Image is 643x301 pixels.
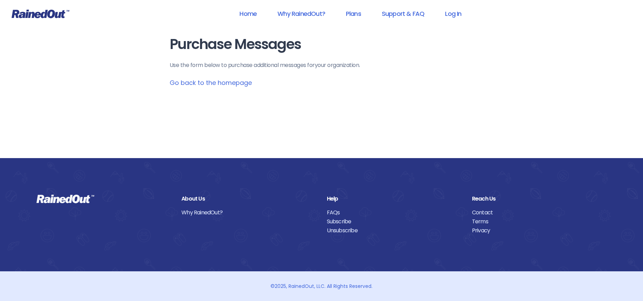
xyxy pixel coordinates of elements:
a: Subscribe [327,217,462,226]
div: About Us [181,194,316,203]
a: FAQs [327,208,462,217]
div: Help [327,194,462,203]
a: Unsubscribe [327,226,462,235]
h1: Purchase Messages [170,37,474,52]
a: Contact [472,208,607,217]
a: Support & FAQ [373,6,433,21]
a: Home [230,6,266,21]
a: Privacy [472,226,607,235]
div: Reach Us [472,194,607,203]
a: Why RainedOut? [268,6,334,21]
a: Go back to the homepage [170,78,252,87]
a: Terms [472,217,607,226]
a: Plans [337,6,370,21]
a: Why RainedOut? [181,208,316,217]
a: Log In [436,6,470,21]
p: Use the form below to purchase additional messages for your organization . [170,61,474,69]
